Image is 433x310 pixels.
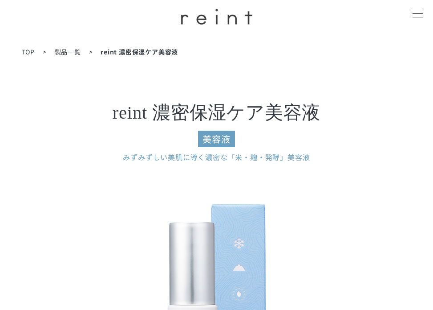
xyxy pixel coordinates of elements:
img: ロゴ [181,9,252,25]
h3: reint 濃密保湿ケア 美容液 [39,102,395,147]
a: 製品一覧 [55,47,81,56]
a: TOP [22,47,35,56]
dd: みずみずしい美肌に導く 濃密な「米・麹・発酵」美容液 [39,152,395,162]
span: 美容液 [198,131,235,147]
